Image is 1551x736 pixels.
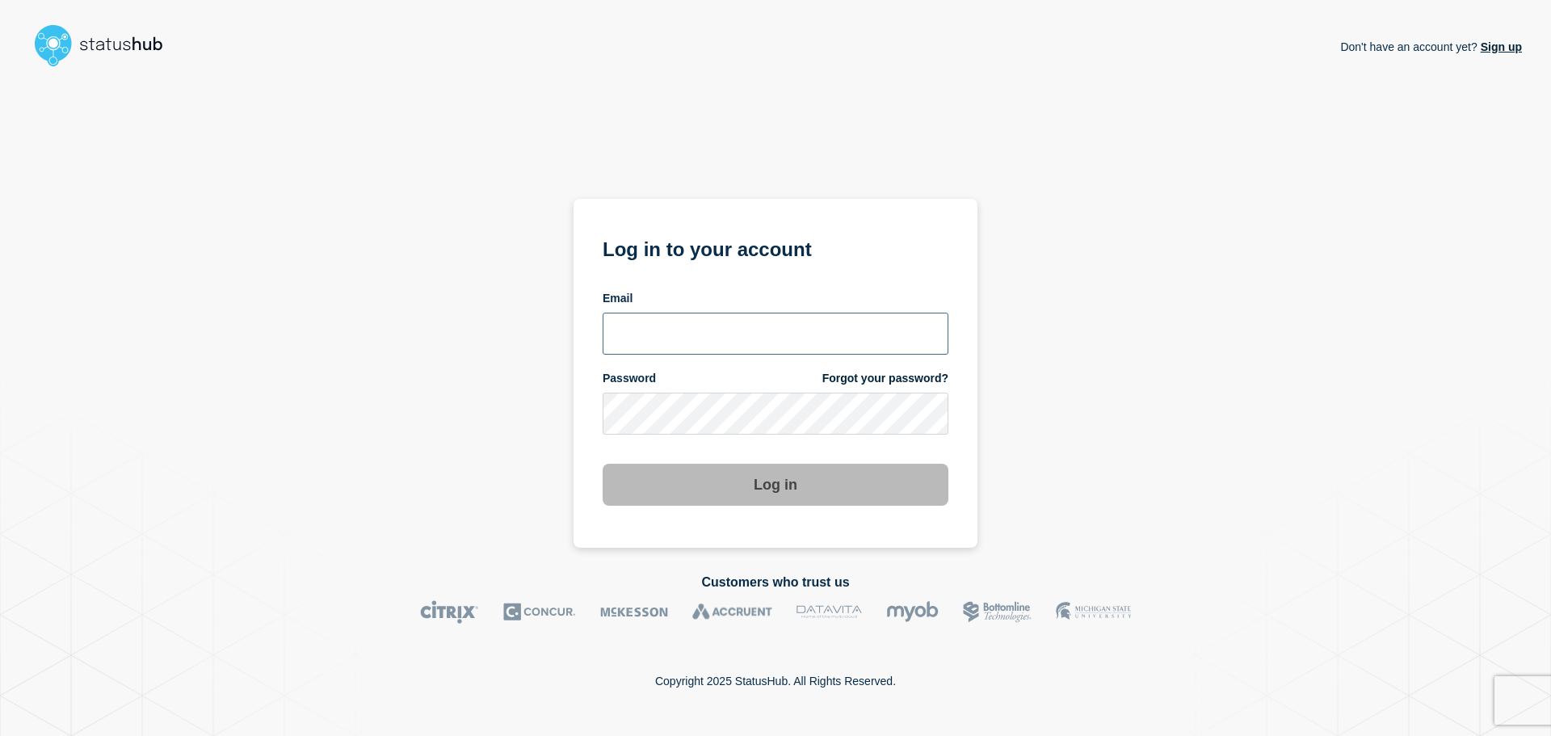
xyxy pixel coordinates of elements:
[603,371,656,386] span: Password
[1340,27,1522,66] p: Don't have an account yet?
[603,291,633,306] span: Email
[603,233,948,263] h1: Log in to your account
[600,600,668,624] img: McKesson logo
[29,575,1522,590] h2: Customers who trust us
[29,19,183,71] img: StatusHub logo
[603,393,948,435] input: password input
[655,675,896,688] p: Copyright 2025 StatusHub. All Rights Reserved.
[603,313,948,355] input: email input
[420,600,479,624] img: Citrix logo
[963,600,1032,624] img: Bottomline logo
[1056,600,1131,624] img: MSU logo
[692,600,772,624] img: Accruent logo
[603,464,948,506] button: Log in
[886,600,939,624] img: myob logo
[503,600,576,624] img: Concur logo
[822,371,948,386] a: Forgot your password?
[1477,40,1522,53] a: Sign up
[797,600,862,624] img: DataVita logo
